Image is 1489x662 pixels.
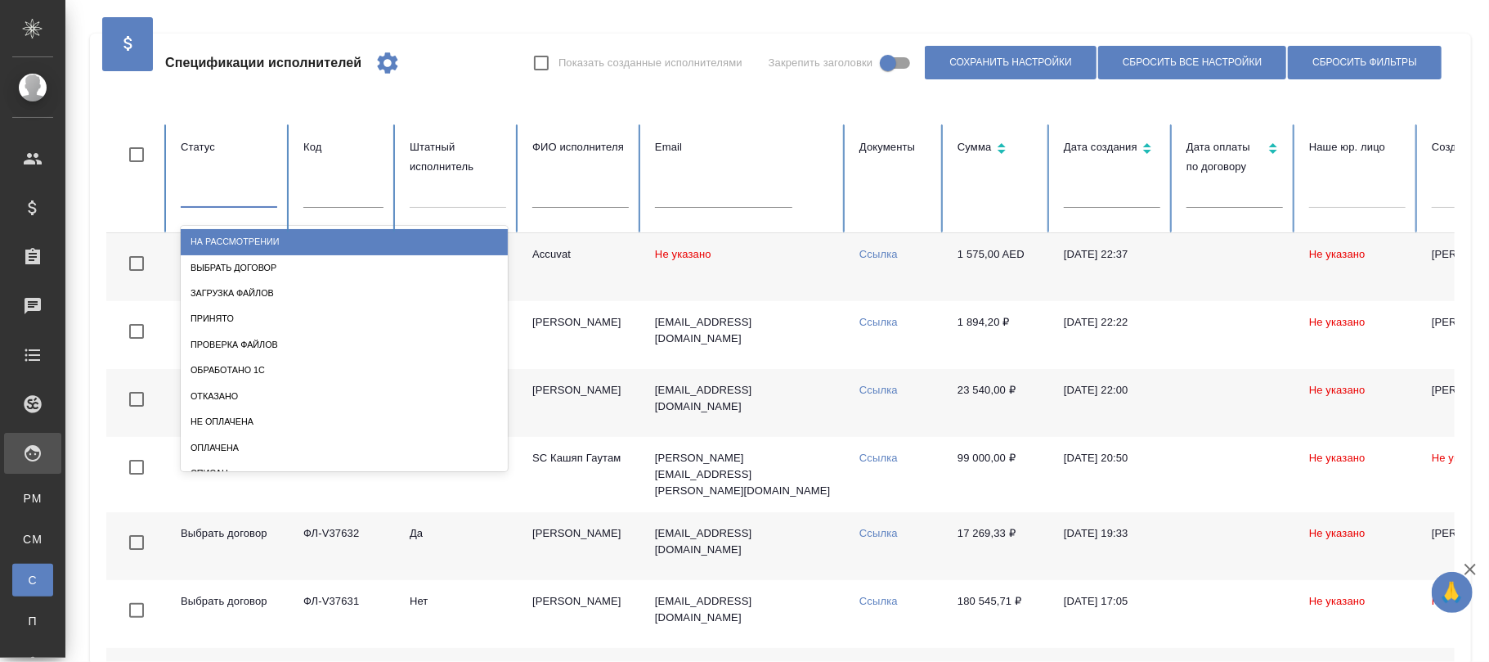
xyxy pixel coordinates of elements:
[1432,572,1473,613] button: 🙏
[859,452,898,464] a: Ссылка
[642,437,846,512] td: [PERSON_NAME][EMAIL_ADDRESS][PERSON_NAME][DOMAIN_NAME]
[944,301,1051,369] td: 1 894,20 ₽
[1288,46,1442,79] button: Сбросить фильтры
[1312,56,1417,70] span: Сбросить фильтры
[20,490,45,507] span: PM
[859,527,898,539] a: Ссылка
[168,437,290,512] td: Выбрать договор
[181,137,277,157] div: Статус
[12,605,53,637] a: П
[1051,437,1173,512] td: [DATE] 20:50
[1064,137,1160,161] div: Сортировка
[119,593,154,628] span: Toggle Row Selected
[181,409,508,435] div: Не оплачена
[410,137,506,177] div: Штатный исполнитель
[519,512,642,580] td: [PERSON_NAME]
[925,46,1097,79] button: Сохранить настройки
[303,137,383,157] div: Код
[1438,575,1466,610] span: 🙏
[181,358,508,383] div: Обработано 1С
[944,233,1051,301] td: 1 575,00 AED
[769,55,873,71] span: Закрепить заголовки
[12,564,53,597] a: С
[290,437,397,512] td: ФЛ-V37633
[519,369,642,437] td: [PERSON_NAME]
[642,369,846,437] td: [EMAIL_ADDRESS][DOMAIN_NAME]
[181,435,508,461] div: Оплачена
[655,248,711,260] span: Не указано
[1309,384,1366,396] span: Не указано
[1309,137,1406,157] div: Наше юр. лицо
[1051,301,1173,369] td: [DATE] 22:22
[1098,46,1286,79] button: Сбросить все настройки
[558,55,742,71] span: Показать созданные исполнителями
[20,531,45,547] span: CM
[859,595,898,607] a: Ссылка
[1309,452,1366,464] span: Не указано
[290,512,397,580] td: ФЛ-V37632
[859,137,931,157] div: Документы
[859,384,898,396] a: Ссылка
[397,512,519,580] td: Да
[1309,248,1366,260] span: Не указано
[1309,316,1366,328] span: Не указано
[20,572,45,588] span: С
[958,137,1038,161] div: Сортировка
[1051,512,1173,580] td: [DATE] 19:33
[181,384,508,409] div: Отказано
[944,369,1051,437] td: 23 540,00 ₽
[168,369,290,437] td: Оплачена
[181,229,508,254] div: На рассмотрении
[168,301,290,369] td: Оплачена
[397,580,519,648] td: Нет
[165,53,361,73] span: Спецификации исполнителей
[949,56,1072,70] span: Сохранить настройки
[1309,527,1366,539] span: Не указано
[642,512,846,580] td: [EMAIL_ADDRESS][DOMAIN_NAME]
[119,450,154,484] span: Toggle Row Selected
[519,437,642,512] td: SC Кашяп Гаутам
[642,301,846,369] td: [EMAIL_ADDRESS][DOMAIN_NAME]
[181,255,508,281] div: Выбрать договор
[642,580,846,648] td: [EMAIL_ADDRESS][DOMAIN_NAME]
[12,523,53,556] a: CM
[519,580,642,648] td: [PERSON_NAME]
[168,512,290,580] td: Выбрать договор
[944,437,1051,512] td: 99 000,00 ₽
[181,461,508,486] div: Списан
[119,382,154,417] span: Toggle Row Selected
[1051,369,1173,437] td: [DATE] 22:00
[1051,580,1173,648] td: [DATE] 17:05
[859,316,898,328] a: Ссылка
[1186,137,1283,177] div: Сортировка
[181,332,508,358] div: Проверка файлов
[1123,56,1262,70] span: Сбросить все настройки
[168,233,290,301] td: Выбрать договор
[119,525,154,560] span: Toggle Row Selected
[119,246,154,281] span: Toggle Row Selected
[12,482,53,515] a: PM
[859,248,898,260] a: Ссылка
[397,437,519,512] td: Нет
[181,281,508,306] div: Загрузка файлов
[532,137,629,157] div: ФИО исполнителя
[20,613,45,629] span: П
[168,580,290,648] td: Выбрать договор
[1309,595,1366,607] span: Не указано
[944,580,1051,648] td: 180 545,71 ₽
[519,233,642,301] td: Accuvat
[181,306,508,331] div: Принято
[655,137,833,157] div: Email
[519,301,642,369] td: [PERSON_NAME]
[119,314,154,349] span: Toggle Row Selected
[1432,452,1488,464] span: Не указано
[1051,233,1173,301] td: [DATE] 22:37
[944,512,1051,580] td: 17 269,33 ₽
[290,580,397,648] td: ФЛ-V37631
